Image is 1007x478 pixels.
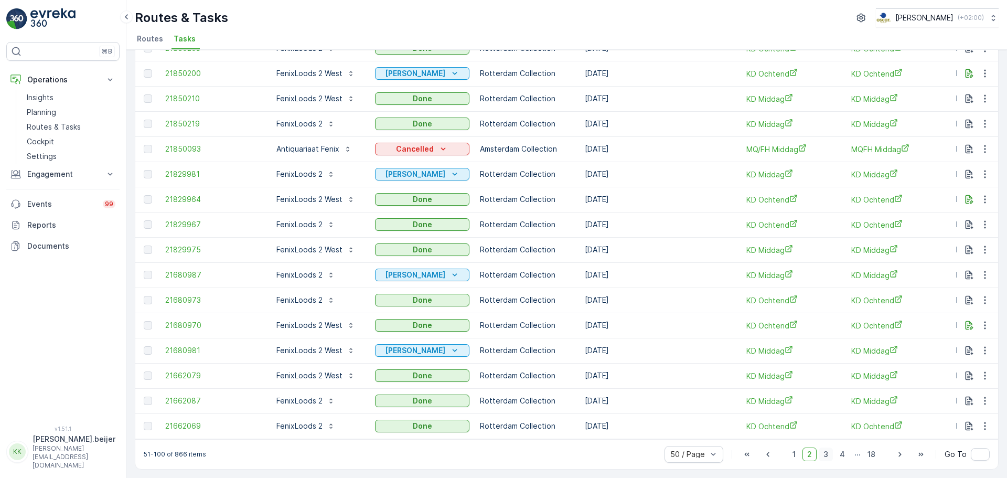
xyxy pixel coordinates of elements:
a: KD Ochtend [851,295,946,306]
a: KD Middag [851,345,946,356]
p: Done [413,370,432,381]
div: Toggle Row Selected [144,397,152,405]
p: Done [413,245,432,255]
p: [PERSON_NAME].beijer [33,434,115,444]
span: Go To [945,449,967,460]
p: Antiquariaat Fenix [276,144,339,154]
a: KD Ochtend [851,219,946,230]
p: Done [413,421,432,431]
span: KD Middag [851,245,946,256]
a: KD Middag [746,119,841,130]
p: FenixLoods 2 [276,219,323,230]
span: Tasks [174,34,196,44]
span: 21850200 [165,68,260,79]
a: 21662087 [165,396,260,406]
p: FenixLoods 2 West [276,68,342,79]
p: ⌘B [102,47,112,56]
button: FenixLoods 2 West [270,191,361,208]
p: Done [413,93,432,104]
a: 21829975 [165,245,260,255]
span: 21829981 [165,169,260,179]
td: [DATE] [580,388,741,413]
a: KD Middag [746,245,841,256]
div: Toggle Row Selected [144,220,152,229]
a: Reports [6,215,120,236]
button: Done [375,369,469,382]
div: Toggle Row Selected [144,321,152,330]
a: Documents [6,236,120,257]
a: KD Middag [746,345,841,356]
td: [DATE] [580,187,741,212]
a: KD Middag [851,270,946,281]
span: KD Middag [746,396,841,407]
p: Rotterdam Collection [480,119,574,129]
p: Insights [27,92,53,103]
span: KD Ochtend [851,68,946,79]
span: KD Ochtend [746,194,841,205]
p: FenixLoods 2 [276,270,323,280]
span: KD Ochtend [746,219,841,230]
div: Toggle Row Selected [144,271,152,279]
p: FenixLoods 2 West [276,245,342,255]
p: Engagement [27,169,99,179]
p: Rotterdam Collection [480,345,574,356]
span: KD Middag [851,93,946,104]
button: FenixLoods 2 [270,292,341,309]
a: Settings [23,149,120,164]
p: FenixLoods 2 West [276,93,342,104]
div: Toggle Row Selected [144,346,152,355]
p: Done [413,219,432,230]
div: Toggle Row Selected [144,94,152,103]
button: Done [375,395,469,407]
span: v 1.51.1 [6,426,120,432]
div: Toggle Row Selected [144,120,152,128]
span: Routes [137,34,163,44]
p: FenixLoods 2 West [276,345,342,356]
a: MQFH Middag [851,144,946,155]
a: Insights [23,90,120,105]
a: KD Ochtend [746,320,841,331]
span: KD Middag [746,270,841,281]
a: 21850093 [165,144,260,154]
p: Documents [27,241,115,251]
span: 21662069 [165,421,260,431]
span: 1 [788,448,800,461]
p: Rotterdam Collection [480,320,574,331]
p: [PERSON_NAME] [385,68,445,79]
p: Done [413,119,432,129]
button: Geen Afval [375,168,469,180]
span: 21829964 [165,194,260,205]
button: FenixLoods 2 West [270,342,361,359]
p: Done [413,396,432,406]
div: Toggle Row Selected [144,170,152,178]
p: Rotterdam Collection [480,219,574,230]
p: Done [413,295,432,305]
button: FenixLoods 2 West [270,317,361,334]
button: FenixLoods 2 West [270,367,361,384]
div: Toggle Row Selected [144,246,152,254]
button: FenixLoods 2 West [270,90,361,107]
button: [PERSON_NAME](+02:00) [876,8,999,27]
p: 99 [105,200,113,208]
img: basis-logo_rgb2x.png [876,12,891,24]
button: Done [375,193,469,206]
div: Toggle Row Selected [144,69,152,78]
a: KD Middag [746,370,841,381]
span: KD Middag [851,119,946,130]
button: Engagement [6,164,120,185]
button: Operations [6,69,120,90]
span: 4 [835,448,850,461]
img: logo_light-DOdMpM7g.png [30,8,76,29]
a: KD Ochtend [851,421,946,432]
a: 21850219 [165,119,260,129]
button: FenixLoods 2 West [270,241,361,258]
span: 21680973 [165,295,260,305]
p: [PERSON_NAME] [895,13,954,23]
span: 21680987 [165,270,260,280]
p: FenixLoods 2 [276,295,323,305]
p: Rotterdam Collection [480,396,574,406]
